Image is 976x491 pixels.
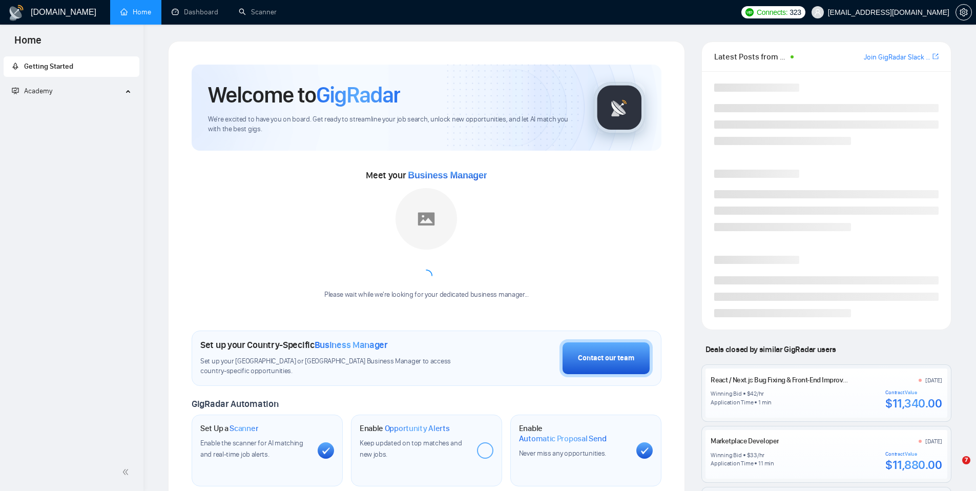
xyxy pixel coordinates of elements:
[956,8,972,16] a: setting
[208,115,577,134] span: We're excited to have you on board. Get ready to streamline your job search, unlock new opportuni...
[385,423,450,434] span: Opportunity Alerts
[758,398,772,406] div: 1 min
[24,62,73,71] span: Getting Started
[192,398,278,410] span: GigRadar Automation
[932,52,939,60] span: export
[6,33,50,54] span: Home
[747,390,751,398] div: $
[711,437,779,445] a: Marketplace Developer
[120,8,151,16] a: homeHome
[864,52,930,63] a: Join GigRadar Slack Community
[956,4,972,21] button: setting
[758,459,774,467] div: 11 min
[750,390,757,398] div: 42
[711,451,741,459] div: Winning Bid
[316,81,400,109] span: GigRadar
[12,87,52,95] span: Academy
[711,376,963,384] a: React / Next.js Bug Fixing & Front-End Improvements (Full Stack, TypeScript, Supabase)
[594,82,645,133] img: gigradar-logo.png
[701,340,840,358] span: Deals closed by similar GigRadar users
[790,7,801,18] span: 323
[24,87,52,95] span: Academy
[519,449,606,458] span: Never miss any opportunities.
[230,423,258,434] span: Scanner
[200,339,388,351] h1: Set up your Country-Specific
[559,339,653,377] button: Contact our team
[711,398,753,406] div: Application Time
[408,170,487,180] span: Business Manager
[12,87,19,94] span: fund-projection-screen
[519,434,607,444] span: Automatic Proposal Send
[420,269,433,282] span: loading
[208,81,400,109] h1: Welcome to
[396,188,457,250] img: placeholder.png
[885,457,942,473] div: $11,880.00
[12,63,19,70] span: rocket
[941,456,966,481] iframe: Intercom live chat
[757,451,764,459] div: /hr
[200,423,258,434] h1: Set Up a
[200,439,303,459] span: Enable the scanner for AI matching and real-time job alerts.
[318,290,535,300] div: Please wait while we're looking for your dedicated business manager...
[239,8,277,16] a: searchScanner
[122,467,132,477] span: double-left
[956,8,971,16] span: setting
[814,9,821,16] span: user
[757,390,764,398] div: /hr
[962,456,970,464] span: 7
[925,376,942,384] div: [DATE]
[885,451,942,457] div: Contract Value
[519,423,628,443] h1: Enable
[750,451,757,459] div: 33
[925,437,942,445] div: [DATE]
[745,8,754,16] img: upwork-logo.png
[932,52,939,62] a: export
[885,390,942,396] div: Contract Value
[711,390,741,398] div: Winning Bid
[4,56,139,77] li: Getting Started
[315,339,388,351] span: Business Manager
[172,8,218,16] a: dashboardDashboard
[8,5,25,21] img: logo
[200,357,472,376] span: Set up your [GEOGRAPHIC_DATA] or [GEOGRAPHIC_DATA] Business Manager to access country-specific op...
[757,7,787,18] span: Connects:
[714,50,787,63] span: Latest Posts from the GigRadar Community
[366,170,487,181] span: Meet your
[578,353,634,364] div: Contact our team
[711,459,753,467] div: Application Time
[360,439,462,459] span: Keep updated on top matches and new jobs.
[747,451,751,459] div: $
[360,423,450,434] h1: Enable
[885,396,942,411] div: $11,340.00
